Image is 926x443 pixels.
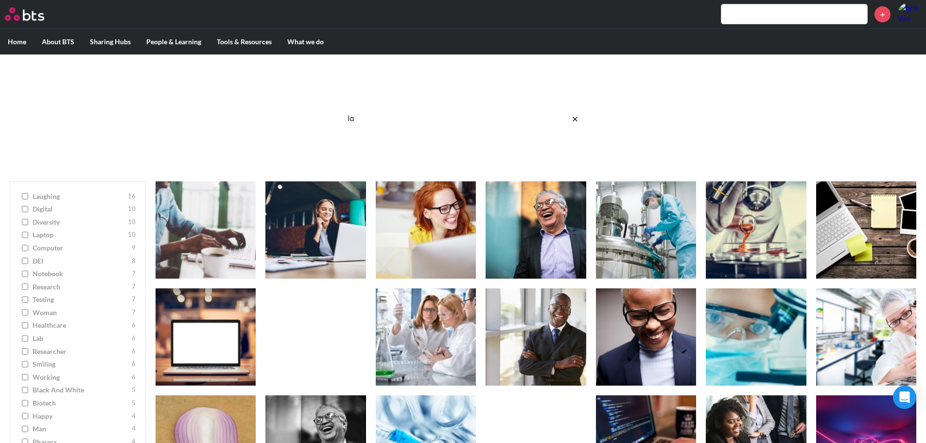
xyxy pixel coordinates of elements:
[22,206,28,213] input: digital 10
[132,398,136,408] span: 5
[22,413,28,420] input: happy 4
[22,270,28,277] input: notebook 7
[22,425,28,432] input: man 4
[22,400,28,407] input: biotech 5
[132,269,136,279] span: 7
[22,335,28,342] input: lab 6
[22,231,28,238] input: laptop 10
[33,308,129,318] span: woman
[132,334,136,343] span: 6
[33,359,129,369] span: smiling
[342,106,585,132] input: Search here…
[33,269,129,279] span: notebook
[33,385,129,395] span: Black and White
[5,7,62,21] a: Go home
[5,7,44,21] img: BTS Logo
[132,256,136,266] span: 8
[22,374,28,381] input: working 6
[33,230,125,240] span: laptop
[33,282,129,292] span: research
[33,424,129,434] span: man
[132,308,136,318] span: 7
[33,217,125,227] span: diversity
[132,372,136,382] span: 6
[139,29,209,54] label: People & Learning
[33,398,129,408] span: biotech
[33,192,125,201] span: laughing
[132,411,136,421] span: 4
[132,347,136,356] span: 6
[898,2,921,26] a: Profile
[34,29,82,54] label: About BTS
[132,385,136,395] span: 5
[893,386,916,409] div: Open Intercom Messenger
[874,6,891,22] a: +
[132,282,136,292] span: 7
[406,142,520,151] a: Ask a Question/Provide Feedback
[22,387,28,393] input: Black and White 5
[33,347,129,356] span: researcher
[132,359,136,369] span: 6
[33,256,129,266] span: DEI
[22,296,28,303] input: testing 7
[132,424,136,434] span: 4
[209,29,280,54] label: Tools & Resources
[565,106,585,132] button: Clear the search query.
[33,204,125,214] span: digital
[132,243,136,253] span: 9
[22,284,28,290] input: research 7
[128,204,136,214] span: 10
[33,334,129,343] span: lab
[22,361,28,368] input: smiling 6
[22,309,28,316] input: woman 7
[128,192,136,201] span: 16
[33,411,129,421] span: happy
[82,29,139,54] label: Sharing Hubs
[128,230,136,240] span: 10
[33,295,129,304] span: testing
[128,217,136,227] span: 10
[22,322,28,329] input: healthcare 6
[898,2,921,26] img: Erik Van Elderen
[22,348,28,355] input: researcher 6
[22,258,28,265] input: DEI 8
[33,372,129,382] span: working
[332,86,594,96] p: Best reusable photos in one place
[280,29,332,54] label: What we do
[332,64,594,86] h1: Image Gallery
[33,320,129,330] span: healthcare
[132,320,136,330] span: 6
[22,219,28,226] input: diversity 10
[33,243,129,253] span: computer
[132,295,136,304] span: 7
[22,245,28,251] input: computer 9
[22,193,28,200] input: laughing 16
